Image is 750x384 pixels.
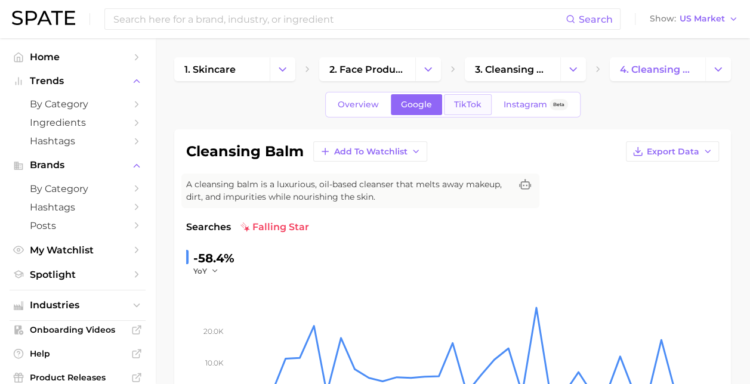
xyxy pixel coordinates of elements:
a: Overview [328,94,389,115]
span: Beta [553,100,564,110]
button: Change Category [560,57,586,81]
span: Hashtags [30,135,125,147]
a: 2. face products [319,57,415,81]
a: 1. skincare [174,57,270,81]
a: My Watchlist [10,241,146,259]
span: Home [30,51,125,63]
button: Change Category [415,57,441,81]
span: Help [30,348,125,359]
span: Searches [186,220,231,234]
span: Search [579,14,613,25]
button: ShowUS Market [647,11,741,27]
a: by Category [10,95,146,113]
a: Onboarding Videos [10,321,146,339]
span: TikTok [454,100,482,110]
span: Posts [30,220,125,231]
a: Posts [10,216,146,235]
img: SPATE [12,11,75,25]
input: Search here for a brand, industry, or ingredient [112,9,566,29]
span: Overview [338,100,379,110]
a: by Category [10,179,146,198]
a: Hashtags [10,132,146,150]
button: Industries [10,296,146,314]
span: Spotlight [30,269,125,280]
button: Trends [10,72,146,90]
a: Spotlight [10,265,146,284]
span: Instagram [504,100,547,110]
span: Product Releases [30,372,125,383]
button: YoY [193,266,219,276]
a: Hashtags [10,198,146,216]
span: Show [650,16,676,22]
tspan: 20.0k [203,327,224,336]
button: Change Category [705,57,731,81]
a: 4. cleansing balm [610,57,705,81]
a: Google [391,94,442,115]
span: Onboarding Videos [30,324,125,335]
a: 3. cleansing products [465,57,560,81]
span: 1. skincare [184,64,236,75]
span: by Category [30,183,125,194]
a: Ingredients [10,113,146,132]
button: Change Category [270,57,295,81]
span: US Market [680,16,725,22]
span: Export Data [647,147,699,157]
span: by Category [30,98,125,110]
button: Brands [10,156,146,174]
a: InstagramBeta [493,94,578,115]
span: My Watchlist [30,244,125,256]
button: Add to Watchlist [313,141,427,162]
img: falling star [240,222,250,232]
span: Industries [30,300,125,311]
span: YoY [193,266,207,276]
span: 2. face products [329,64,405,75]
a: TikTok [444,94,492,115]
span: Trends [30,76,125,86]
h1: cleansing balm [186,144,304,159]
span: Add to Watchlist [334,147,408,157]
a: Home [10,48,146,66]
span: Ingredients [30,117,125,128]
span: Google [401,100,432,110]
span: 3. cleansing products [475,64,550,75]
span: Hashtags [30,202,125,213]
span: A cleansing balm is a luxurious, oil-based cleanser that melts away makeup, dirt, and impurities ... [186,178,511,203]
button: Export Data [626,141,719,162]
a: Help [10,345,146,363]
div: -58.4% [193,249,234,268]
span: Brands [30,160,125,171]
span: 4. cleansing balm [620,64,695,75]
span: falling star [240,220,309,234]
tspan: 10.0k [205,358,224,367]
